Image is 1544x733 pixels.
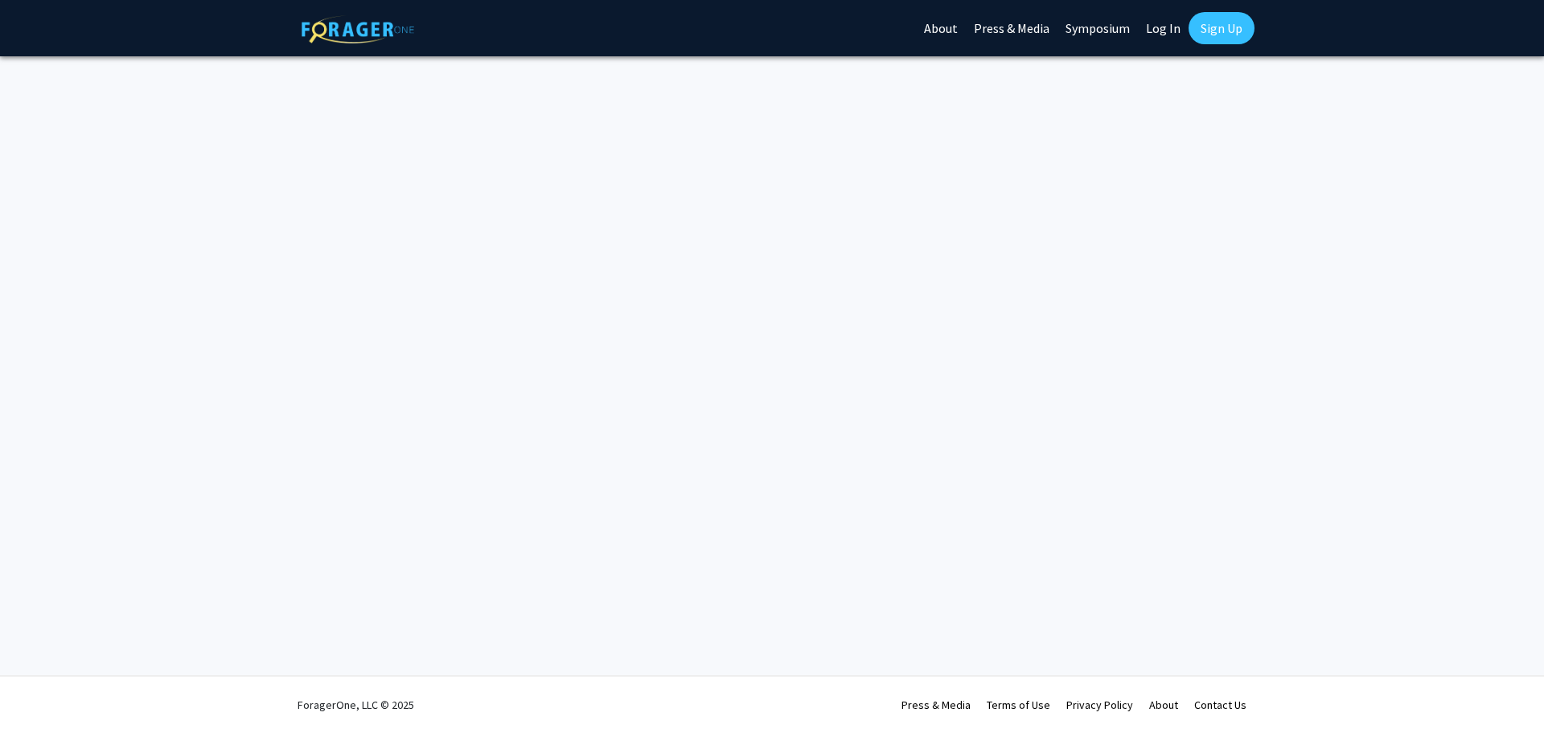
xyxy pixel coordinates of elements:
div: ForagerOne, LLC © 2025 [298,677,414,733]
a: About [1149,698,1178,712]
a: Privacy Policy [1066,698,1133,712]
a: Sign Up [1189,12,1254,44]
a: Terms of Use [987,698,1050,712]
a: Press & Media [901,698,971,712]
a: Contact Us [1194,698,1246,712]
img: ForagerOne Logo [302,15,414,43]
